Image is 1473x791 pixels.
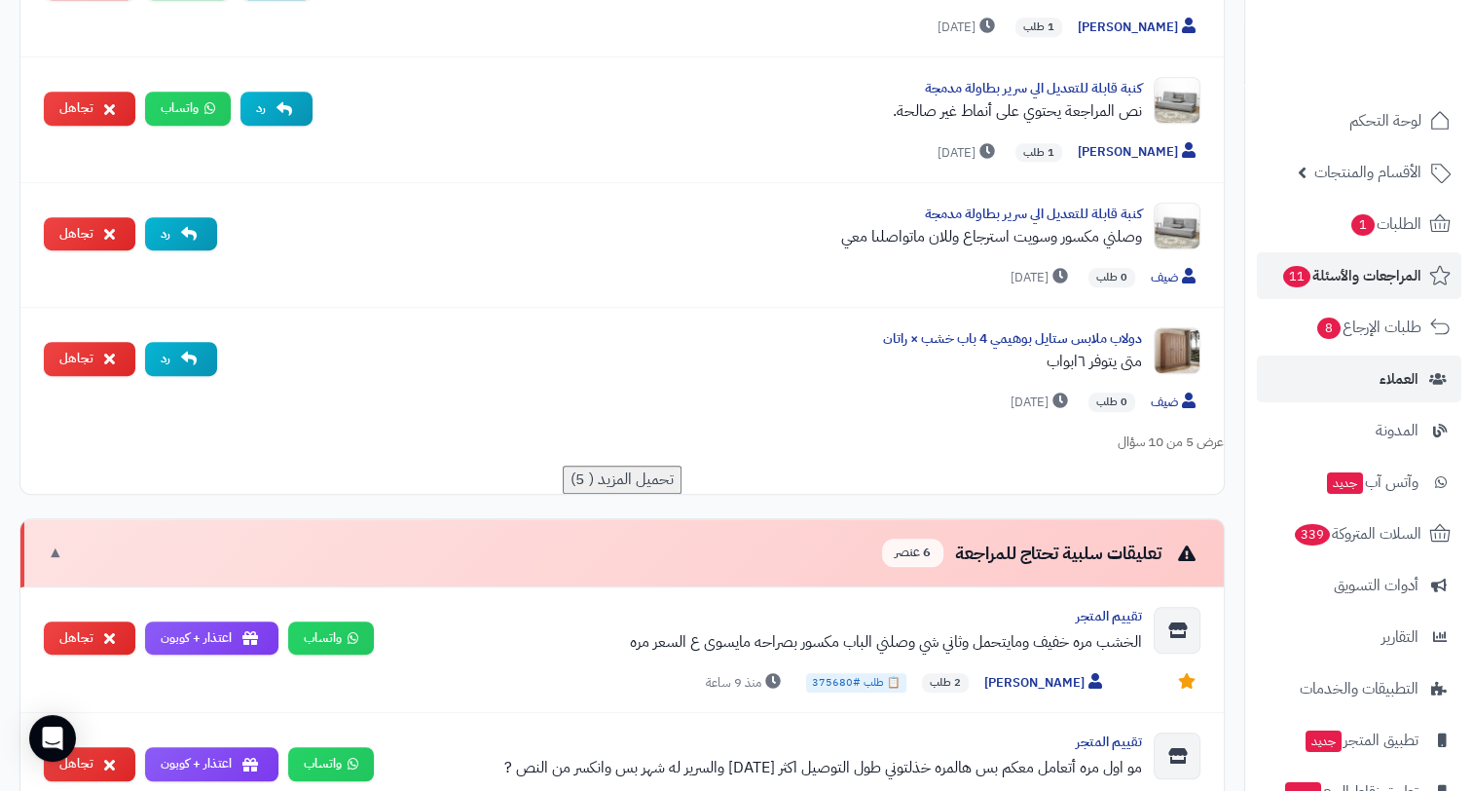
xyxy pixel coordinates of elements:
a: كنبة قابلة للتعديل الي سرير بطاولة مدمجة [925,78,1142,98]
a: المراجعات والأسئلة11 [1257,252,1461,299]
a: كنبة قابلة للتعديل الي سرير بطاولة مدمجة [925,204,1142,224]
button: رد [145,342,217,376]
button: تجاهل [44,747,135,781]
span: 1 طلب [1015,143,1062,163]
a: المدونة [1257,407,1461,454]
span: 11 [1283,266,1310,287]
span: التقارير [1381,623,1418,651]
span: وآتس آب [1325,469,1418,496]
button: رد [145,217,217,251]
a: واتساب [288,747,374,781]
img: Product [1154,203,1200,249]
span: التطبيقات والخدمات [1300,675,1418,702]
div: عرض 5 من 10 سؤال [20,433,1224,452]
a: أدوات التسويق [1257,562,1461,609]
span: 📋 طلب #375680 [806,673,906,693]
img: logo-2.png [1341,50,1455,91]
img: Product [1154,77,1200,124]
img: Product [1154,327,1200,374]
button: اعتذار + كوبون [145,747,278,781]
a: الطلبات1 [1257,201,1461,247]
span: ضيف [1151,268,1200,288]
span: طلبات الإرجاع [1315,314,1421,341]
a: التقارير [1257,614,1461,660]
button: تجاهل [44,92,135,126]
a: واتساب [145,92,231,126]
span: جديد [1327,472,1363,494]
span: 1 طلب [1015,18,1062,37]
a: واتساب [288,621,374,656]
span: السلات المتروكة [1293,520,1421,547]
span: المدونة [1376,417,1418,444]
span: المراجعات والأسئلة [1281,262,1421,289]
span: العملاء [1380,365,1418,393]
span: منذ 9 ساعة [706,673,786,693]
span: 8 [1317,318,1341,339]
span: 0 طلب [1088,393,1135,412]
span: [PERSON_NAME] [984,673,1107,694]
button: اعتذار + كوبون [145,621,278,656]
span: ▼ [48,542,63,564]
span: لوحة التحكم [1349,107,1421,134]
a: التطبيقات والخدمات [1257,665,1461,712]
span: الطلبات [1349,210,1421,238]
div: Open Intercom Messenger [29,715,76,762]
div: تقييم المتجر [389,607,1142,626]
a: دولاب ملابس ستايل بوهيمي 4 باب خشب × راتان [883,328,1142,349]
span: الأقسام والمنتجات [1314,159,1421,186]
div: مو اول مره أتعامل معكم بس هالمره خذلتوني طول التوصيل اكثر [DATE] والسرير له شهر بس وانكسر من النص ? [389,756,1142,779]
div: تعليقات سلبية تحتاج للمراجعة [882,539,1200,567]
span: ضيف [1151,393,1200,413]
span: [DATE] [1011,268,1073,287]
span: جديد [1306,731,1342,752]
a: تطبيق المتجرجديد [1257,717,1461,764]
div: متى يتوفر ٦ابواب [233,350,1142,373]
a: لوحة التحكم [1257,97,1461,144]
span: تطبيق المتجر [1304,727,1418,754]
span: 339 [1295,524,1330,546]
button: تحميل المزيد ( 5) [563,466,681,494]
a: طلبات الإرجاع8 [1257,304,1461,351]
span: أدوات التسويق [1334,572,1418,599]
button: تجاهل [44,621,135,656]
a: السلات المتروكة339 [1257,510,1461,557]
div: تقييم المتجر [389,733,1142,752]
span: [DATE] [938,18,1000,37]
a: وآتس آبجديد [1257,459,1461,506]
button: تجاهل [44,217,135,251]
span: 2 طلب [922,673,969,693]
a: العملاء [1257,356,1461,402]
span: [PERSON_NAME] [1078,18,1200,38]
span: 0 طلب [1088,268,1135,287]
span: 6 عنصر [882,539,943,567]
div: نص المراجعة يحتوي على أنماط غير صالحة. [328,99,1142,123]
button: رد [240,92,313,126]
button: تجاهل [44,342,135,376]
div: الخشب مره خفيف ومايتحمل وثاني شي وصلني الباب مكسور بصراحه مايسوى ع السعر مره [389,630,1142,654]
span: [DATE] [938,143,1000,163]
div: وصلني مكسور وسويت استرجاع وللان ماتواصلىا معي [233,225,1142,248]
span: [PERSON_NAME] [1078,142,1200,163]
span: [DATE] [1011,393,1073,412]
span: 1 [1351,214,1375,236]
